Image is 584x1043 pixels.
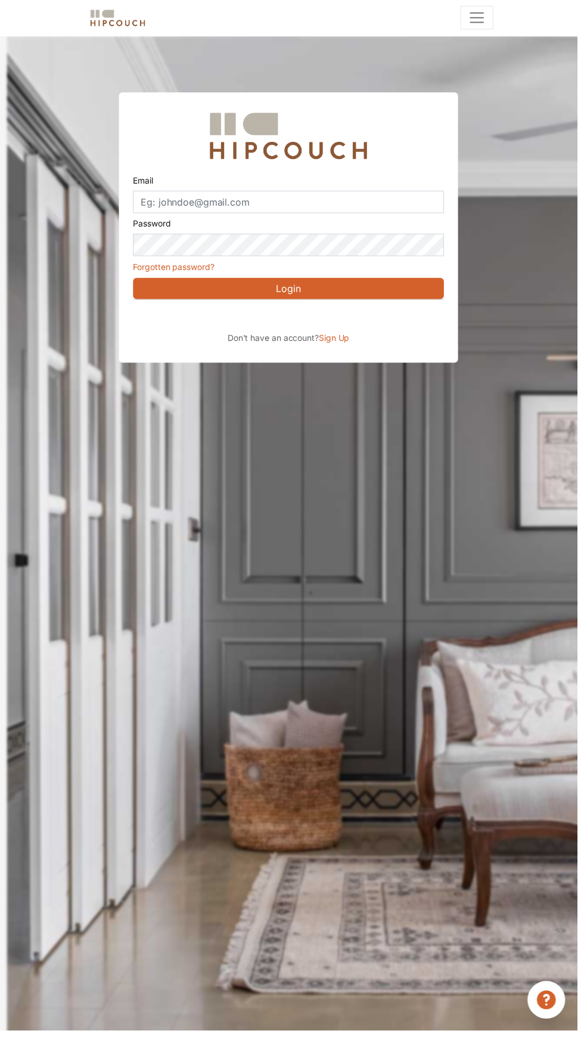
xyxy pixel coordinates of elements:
[135,172,155,193] label: Email
[135,265,217,275] a: Forgotten password?
[206,108,378,167] img: Hipcouch Logo
[231,337,323,347] span: Don't have an account?
[135,281,449,303] button: Login
[129,307,359,333] iframe: Sign in with Google Button
[89,8,149,29] img: logo-horizontal.svg
[466,6,499,30] button: Toggle navigation
[89,5,149,32] span: logo-horizontal.svg
[135,216,173,237] label: Password
[135,193,449,216] input: Eg: johndoe@gmail.com
[323,337,354,347] span: Sign Up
